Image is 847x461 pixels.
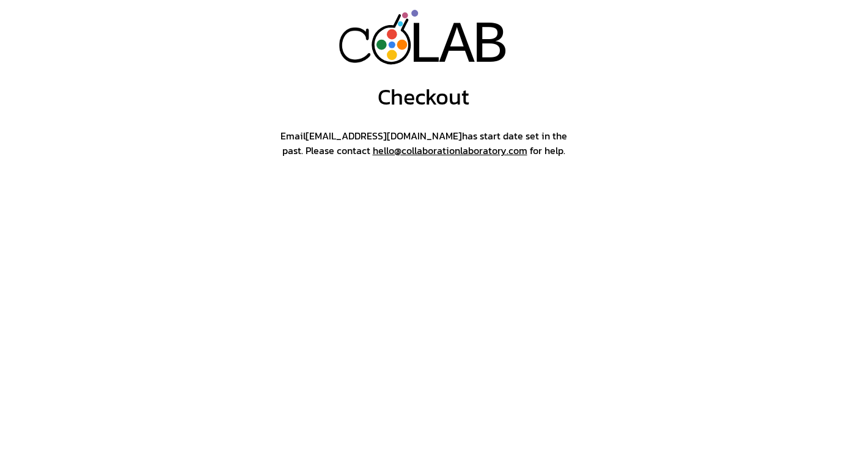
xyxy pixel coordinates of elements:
[472,10,508,82] div: B
[309,10,537,65] a: LAB
[179,128,668,158] span: Email [EMAIL_ADDRESS][DOMAIN_NAME] has start date set in the past. Please contact for help.
[378,84,469,109] div: Checkout
[373,143,527,158] a: hello@​collaboration​laboratory​.com
[439,10,475,82] div: A
[407,10,442,82] div: L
